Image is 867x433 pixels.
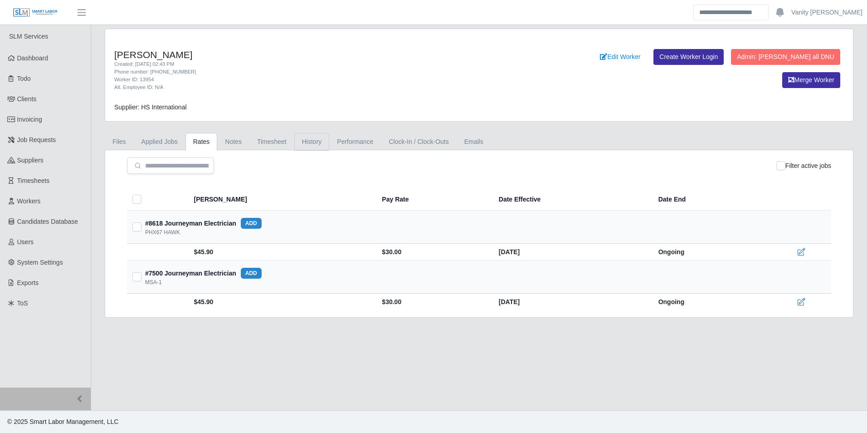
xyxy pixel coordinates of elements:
td: Ongoing [651,244,770,261]
div: PHX67 HAWK [145,229,180,236]
span: Candidates Database [17,218,78,225]
th: Date Effective [492,188,651,211]
div: Phone number: [PHONE_NUMBER] [114,68,534,76]
td: $45.90 [189,244,375,261]
span: Timesheets [17,177,50,184]
a: Files [105,133,134,151]
span: System Settings [17,259,63,266]
div: Created: [DATE] 02:43 PM [114,60,534,68]
a: Emails [457,133,491,151]
button: Admin: [PERSON_NAME] all DNU [731,49,840,65]
th: Date End [651,188,770,211]
th: [PERSON_NAME] [189,188,375,211]
div: Alt. Employee ID: N/A [114,84,534,91]
span: Todo [17,75,31,82]
a: Vanity [PERSON_NAME] [791,8,862,17]
a: Edit Worker [594,49,646,65]
a: Performance [329,133,381,151]
td: Ongoing [651,294,770,310]
span: ToS [17,300,28,307]
a: Applied Jobs [134,133,185,151]
div: Filter active jobs [776,157,831,174]
span: SLM Services [9,33,48,40]
td: [DATE] [492,244,651,261]
span: Invoicing [17,116,42,123]
td: $30.00 [375,244,491,261]
td: [DATE] [492,294,651,310]
div: MSA-1 [145,279,162,286]
input: Search [693,5,769,20]
a: Clock-In / Clock-Outs [381,133,456,151]
img: SLM Logo [13,8,58,18]
th: Pay Rate [375,188,491,211]
td: $30.00 [375,294,491,310]
a: Create Worker Login [653,49,724,65]
h4: [PERSON_NAME] [114,49,534,60]
td: $45.90 [189,294,375,310]
span: Clients [17,95,37,103]
span: Exports [17,279,39,286]
a: Timesheet [249,133,294,151]
button: add [241,268,262,279]
button: add [241,218,262,229]
div: Worker ID: 13954 [114,76,534,84]
div: #8618 Journeyman Electrician [145,218,262,229]
div: #7500 Journeyman Electrician [145,268,262,279]
span: Workers [17,197,41,205]
a: Rates [185,133,218,151]
button: Merge Worker [782,72,840,88]
a: Notes [217,133,249,151]
span: Suppliers [17,157,44,164]
span: Supplier: HS International [114,103,187,111]
span: Dashboard [17,54,49,62]
span: © 2025 Smart Labor Management, LLC [7,418,118,425]
a: History [294,133,330,151]
span: Users [17,238,34,246]
span: Job Requests [17,136,56,143]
